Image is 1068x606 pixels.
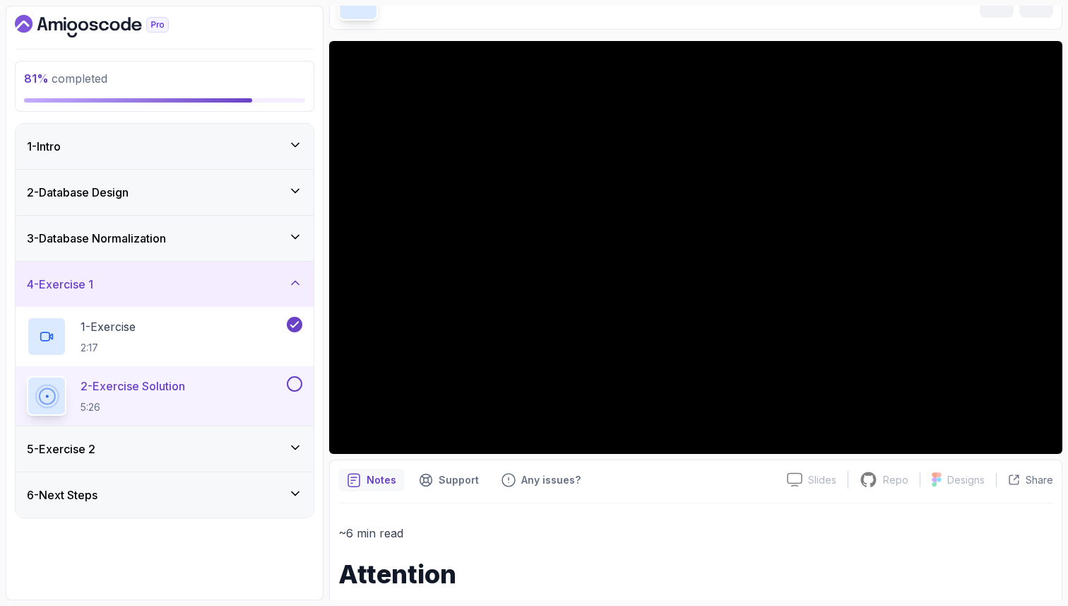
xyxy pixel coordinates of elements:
p: Share [1026,473,1053,487]
button: 6-Next Steps [16,472,314,518]
button: 1-Exercise2:17 [27,317,302,356]
button: Feedback button [493,469,589,491]
p: Support [439,473,479,487]
button: 2-Database Design [16,170,314,215]
button: Share [996,473,1053,487]
p: 2 - Exercise Solution [81,378,185,395]
h3: 2 - Database Design [27,184,129,201]
h3: 1 - Intro [27,138,61,155]
h3: 3 - Database Normalization [27,230,166,247]
h3: 6 - Next Steps [27,486,97,503]
h3: 4 - Exercise 1 [27,276,93,293]
p: 5:26 [81,400,185,414]
p: 2:17 [81,341,136,355]
h1: Attention [338,560,1053,588]
p: Any issues? [521,473,581,487]
span: 81 % [24,71,49,86]
button: 1-Intro [16,124,314,169]
h3: 5 - Exercise 2 [27,441,95,458]
p: Designs [947,473,985,487]
button: Support button [410,469,487,491]
span: completed [24,71,107,86]
p: Notes [367,473,396,487]
p: 1 - Exercise [81,318,136,335]
p: Slides [808,473,836,487]
iframe: 3 - Exercise Solution [329,41,1062,454]
button: 4-Exercise 1 [16,262,314,307]
button: 2-Exercise Solution5:26 [27,376,302,416]
button: 5-Exercise 2 [16,426,314,472]
p: Repo [883,473,908,487]
p: ~6 min read [338,523,1053,543]
button: 3-Database Normalization [16,216,314,261]
a: Dashboard [15,15,201,37]
button: notes button [338,469,405,491]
